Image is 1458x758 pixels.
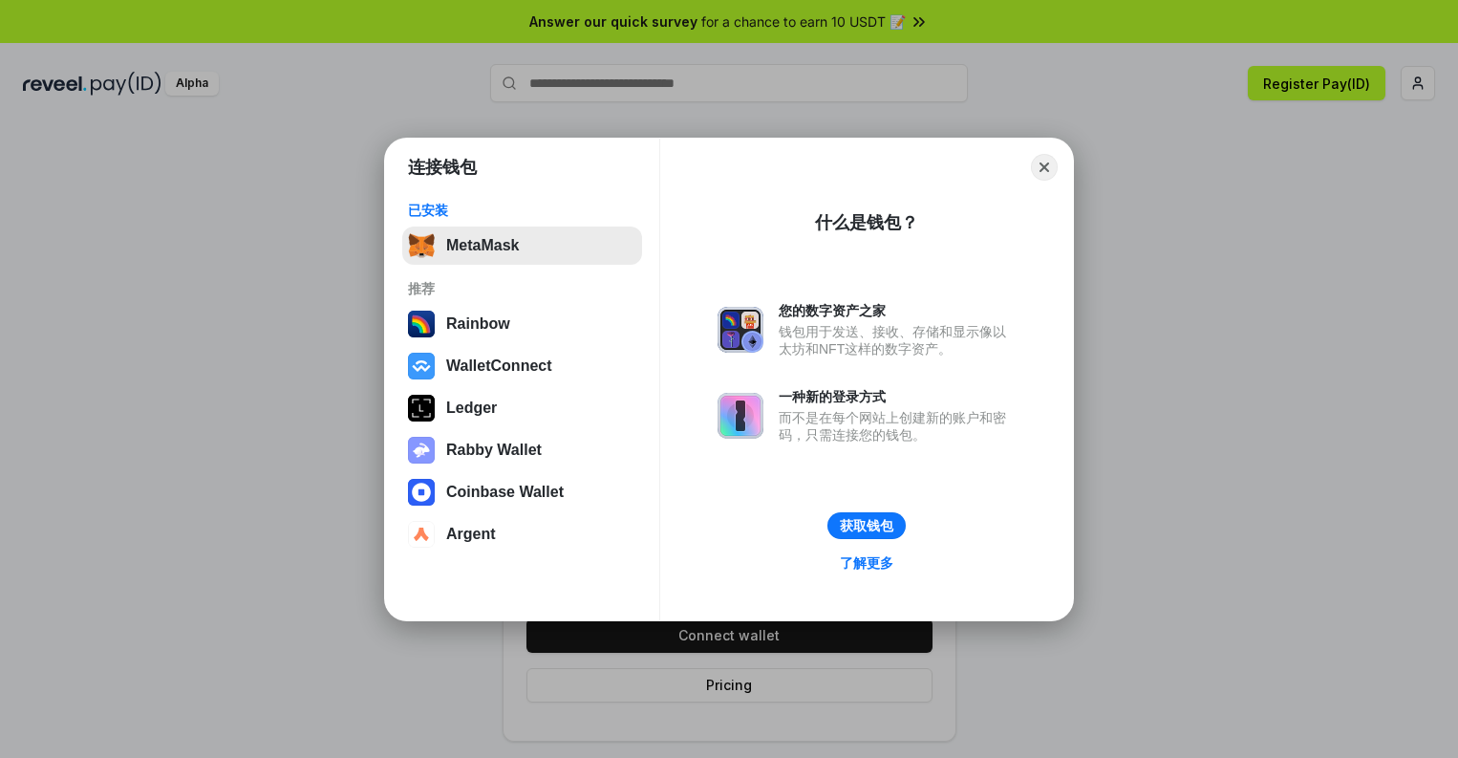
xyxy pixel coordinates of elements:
img: svg+xml,%3Csvg%20width%3D%2228%22%20height%3D%2228%22%20viewBox%3D%220%200%2028%2028%22%20fill%3D... [408,353,435,379]
button: Rabby Wallet [402,431,642,469]
img: svg+xml,%3Csvg%20width%3D%2228%22%20height%3D%2228%22%20viewBox%3D%220%200%2028%2028%22%20fill%3D... [408,521,435,548]
div: WalletConnect [446,357,552,375]
div: Argent [446,526,496,543]
button: Argent [402,515,642,553]
div: 已安装 [408,202,636,219]
button: Ledger [402,389,642,427]
button: 获取钱包 [827,512,906,539]
div: Ledger [446,400,497,417]
button: Close [1031,154,1058,181]
div: 获取钱包 [840,517,893,534]
img: svg+xml,%3Csvg%20xmlns%3D%22http%3A%2F%2Fwww.w3.org%2F2000%2Fsvg%22%20fill%3D%22none%22%20viewBox... [718,307,763,353]
button: WalletConnect [402,347,642,385]
div: Coinbase Wallet [446,484,564,501]
img: svg+xml,%3Csvg%20xmlns%3D%22http%3A%2F%2Fwww.w3.org%2F2000%2Fsvg%22%20fill%3D%22none%22%20viewBox... [718,393,763,439]
button: MetaMask [402,227,642,265]
div: 了解更多 [840,554,893,572]
img: svg+xml,%3Csvg%20xmlns%3D%22http%3A%2F%2Fwww.w3.org%2F2000%2Fsvg%22%20fill%3D%22none%22%20viewBox... [408,437,435,464]
a: 了解更多 [828,551,905,575]
img: svg+xml,%3Csvg%20fill%3D%22none%22%20height%3D%2233%22%20viewBox%3D%220%200%2035%2033%22%20width%... [408,232,435,259]
div: Rabby Wallet [446,442,542,459]
div: 而不是在每个网站上创建新的账户和密码，只需连接您的钱包。 [779,409,1016,444]
img: svg+xml,%3Csvg%20width%3D%22120%22%20height%3D%22120%22%20viewBox%3D%220%200%20120%20120%22%20fil... [408,311,435,337]
div: Rainbow [446,315,510,333]
div: 一种新的登录方式 [779,388,1016,405]
h1: 连接钱包 [408,156,477,179]
button: Rainbow [402,305,642,343]
div: MetaMask [446,237,519,254]
div: 钱包用于发送、接收、存储和显示像以太坊和NFT这样的数字资产。 [779,323,1016,357]
button: Coinbase Wallet [402,473,642,511]
div: 推荐 [408,280,636,297]
div: 您的数字资产之家 [779,302,1016,319]
div: 什么是钱包？ [815,211,918,234]
img: svg+xml,%3Csvg%20width%3D%2228%22%20height%3D%2228%22%20viewBox%3D%220%200%2028%2028%22%20fill%3D... [408,479,435,506]
img: svg+xml,%3Csvg%20xmlns%3D%22http%3A%2F%2Fwww.w3.org%2F2000%2Fsvg%22%20width%3D%2228%22%20height%3... [408,395,435,422]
